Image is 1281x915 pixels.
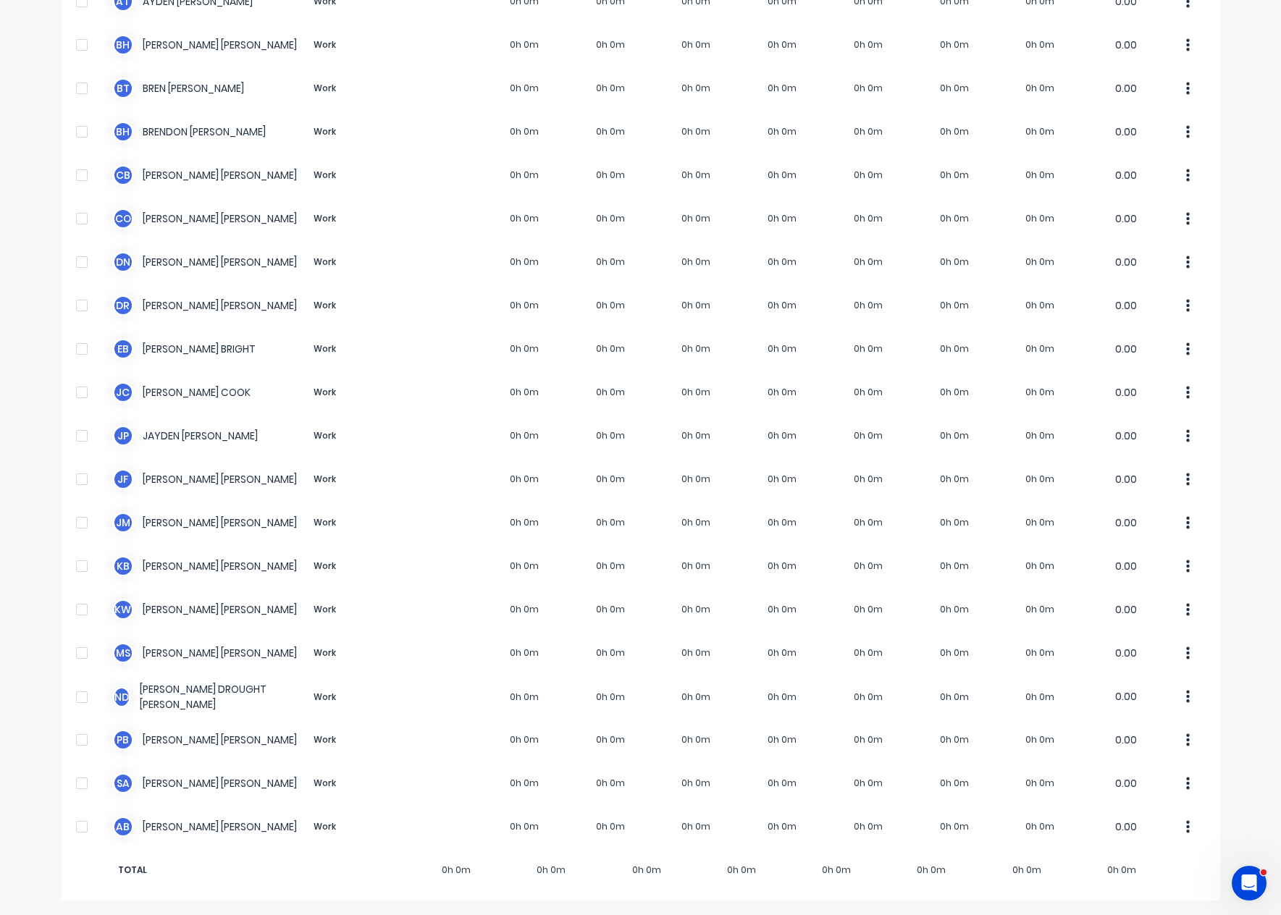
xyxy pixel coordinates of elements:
span: TOTAL [112,864,308,877]
span: 0h 0m [884,864,979,877]
span: 0h 0m [599,864,694,877]
span: 0h 0m [789,864,884,877]
span: 0h 0m [694,864,789,877]
iframe: Intercom live chat [1232,866,1267,901]
span: 0h 0m [504,864,599,877]
span: 0h 0m [979,864,1074,877]
span: 0h 0m [409,864,504,877]
span: 0h 0m [1074,864,1169,877]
